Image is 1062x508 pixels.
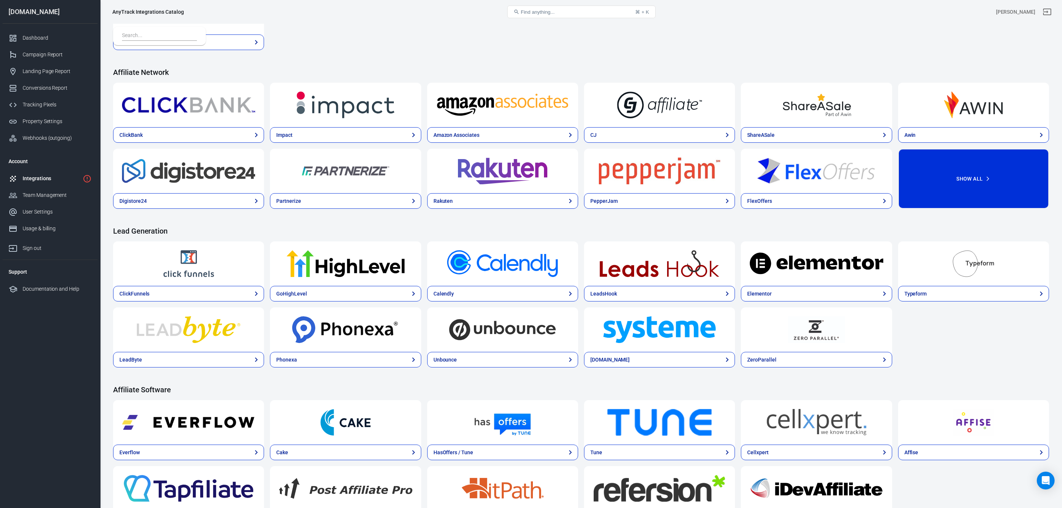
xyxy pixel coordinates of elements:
div: Typeform [904,290,927,298]
a: Elementor [741,241,892,286]
div: ClickFunnels [119,290,149,298]
img: LeadsHook [593,250,726,277]
div: Tune [590,449,602,456]
h4: Affiliate Network [113,68,1049,77]
div: ClickBank [119,131,143,139]
a: Tune [584,445,735,460]
div: ⌘ + K [635,9,649,15]
a: User Settings [3,204,98,220]
img: Affise [907,409,1040,436]
div: Awin [904,131,916,139]
img: Elementor [750,250,883,277]
a: Systeme.io [584,307,735,352]
a: FlexOffers [741,193,892,209]
a: Phonexa [270,307,421,352]
a: Cake [270,400,421,445]
a: Usage & billing [3,220,98,237]
div: Cellxpert [747,449,769,456]
button: Show All [898,149,1049,209]
img: ClickFunnels [122,250,255,277]
a: Affise [898,400,1049,445]
a: ClickBank [113,83,264,127]
a: PepperJam [584,193,735,209]
img: Everflow [122,409,255,436]
a: ZeroParallel [741,307,892,352]
a: Cellxpert [741,400,892,445]
img: Amazon Associates [436,92,569,118]
div: CJ [590,131,597,139]
input: Search... [122,31,194,41]
div: Property Settings [23,118,92,125]
img: LeadByte [122,316,255,343]
a: Elementor [741,286,892,301]
a: Cellxpert [741,445,892,460]
img: iDevAffiliate [750,475,883,502]
a: HasOffers / Tune [427,445,578,460]
a: Impact [270,83,421,127]
a: Typeform [898,286,1049,301]
img: ClickBank [122,92,255,118]
div: Digistore24 [119,197,146,205]
div: ShareASale [747,131,775,139]
a: ShareASale [741,127,892,143]
a: Partnerize [270,193,421,209]
a: Everflow [113,445,264,460]
img: Unbounce [436,316,569,343]
div: AnyTrack Integrations Catalog [112,8,184,16]
a: Unbounce [427,307,578,352]
a: Tune [584,400,735,445]
a: Dashboard [3,30,98,46]
div: [DOMAIN_NAME] [590,356,630,364]
div: Landing Page Report [23,67,92,75]
svg: 1 networks not verified yet [83,174,92,183]
a: Webhooks (outgoing) [3,130,98,146]
div: Usage & billing [23,225,92,232]
div: Sign out [23,244,92,252]
img: Systeme.io [593,316,726,343]
img: FlexOffers [750,158,883,184]
div: Dashboard [23,34,92,42]
a: Calendly [427,241,578,286]
img: Awin [907,92,1040,118]
img: Cake [279,409,412,436]
img: Post Affiliate Pro [279,475,412,502]
div: Cake [276,449,288,456]
a: Conversions Report [3,80,98,96]
li: Support [3,263,98,281]
img: HitPath [436,475,569,502]
a: CJ [584,127,735,143]
div: User Settings [23,208,92,216]
span: Find anything... [521,9,555,15]
a: Campaign Report [3,46,98,63]
img: CJ [593,92,726,118]
a: [DOMAIN_NAME] [584,352,735,367]
a: Typeform [898,241,1049,286]
img: Refersion [593,475,726,502]
a: Property Settings [3,113,98,130]
a: Amazon Associates [427,127,578,143]
a: ClickFunnels [113,286,264,301]
div: Affise [904,449,918,456]
img: PepperJam [593,158,726,184]
div: [DOMAIN_NAME] [3,9,98,15]
div: Webhooks (outgoing) [23,134,92,142]
a: Digistore24 [113,193,264,209]
a: Sign out [1038,3,1056,21]
div: Elementor [747,290,772,298]
a: LeadsHook [584,286,735,301]
div: Everflow [119,449,140,456]
div: ZeroParallel [747,356,776,364]
a: Rakuten [427,149,578,193]
h4: Affiliate Software [113,385,1049,394]
a: HasOffers / Tune [427,400,578,445]
div: Campaign Report [23,51,92,59]
div: Conversions Report [23,84,92,92]
a: ZeroParallel [741,352,892,367]
a: LeadByte [113,307,264,352]
img: Impact [279,92,412,118]
a: Phonexa [270,352,421,367]
a: Amazon Associates [427,83,578,127]
a: Rakuten [427,193,578,209]
a: Digistore24 [113,149,264,193]
a: Sign out [3,237,98,257]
